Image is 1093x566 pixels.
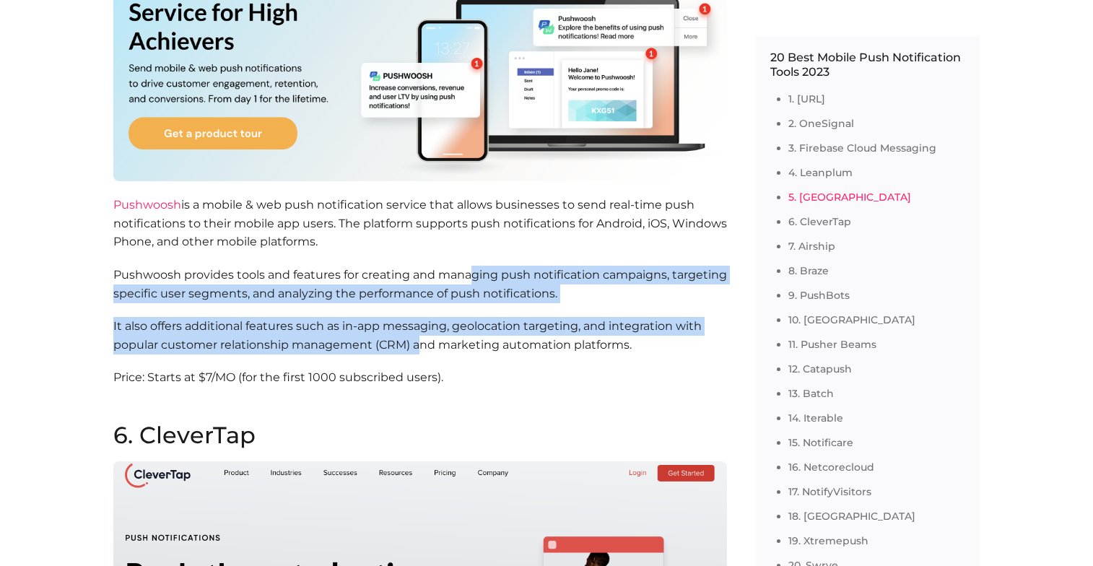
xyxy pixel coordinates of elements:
p: Price: Starts at $7/MO (for the first 1000 subscribed users). [113,368,727,424]
p: Pushwoosh provides tools and features for creating and managing push notification campaigns, targ... [113,266,727,302]
a: 12. Catapush [788,362,852,375]
h2: 6. CleverTap [113,424,727,447]
a: 4. Leanplum [788,166,853,179]
a: 1. [URL] [788,92,825,105]
p: It also offers additional features such as in-app messaging, geolocation targeting, and integrati... [113,317,727,354]
p: 20 Best Mobile Push Notification Tools 2023 [770,51,965,79]
a: 2. OneSignal [788,117,854,130]
a: 7. Airship [788,240,835,253]
a: 15. Notificare [788,436,853,449]
a: 17. NotifyVisitors [788,485,871,498]
a: 3. Firebase Cloud Messaging [788,141,936,154]
a: 10. [GEOGRAPHIC_DATA] [788,313,915,326]
p: is a mobile & web push notification service that allows businesses to send real-time push notific... [113,196,727,251]
a: 14. Iterable [788,412,843,425]
a: 11. Pusher Beams [788,338,876,351]
a: 16. Netcorecloud [788,461,874,474]
a: 5. [GEOGRAPHIC_DATA] [788,191,911,204]
a: 9. PushBots [788,289,850,302]
a: Pushwoosh [113,198,181,212]
a: 19. Xtremepush [788,534,868,547]
a: 18. [GEOGRAPHIC_DATA] [788,510,915,523]
a: 8. Braze [788,264,829,277]
a: 6. CleverTap [788,215,851,228]
a: 13. Batch [788,387,834,400]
